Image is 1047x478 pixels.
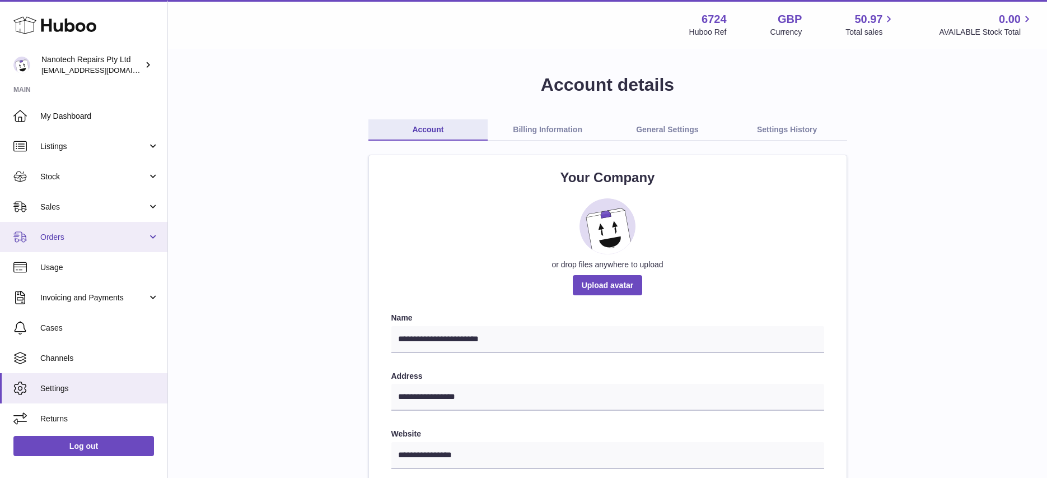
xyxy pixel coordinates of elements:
[40,171,147,182] span: Stock
[391,429,824,439] label: Website
[607,119,727,141] a: General Settings
[845,27,895,38] span: Total sales
[186,73,1029,97] h1: Account details
[40,293,147,303] span: Invoicing and Payments
[939,12,1034,38] a: 0.00 AVAILABLE Stock Total
[939,27,1034,38] span: AVAILABLE Stock Total
[40,111,159,122] span: My Dashboard
[391,371,824,382] label: Address
[391,259,824,270] div: or drop files anywhere to upload
[13,57,30,73] img: info@nanotechrepairs.com
[573,275,643,295] span: Upload avatar
[13,436,154,456] a: Log out
[391,313,824,323] label: Name
[40,414,159,424] span: Returns
[391,169,824,187] h2: Your Company
[40,353,159,364] span: Channels
[40,141,147,152] span: Listings
[770,27,802,38] div: Currency
[488,119,607,141] a: Billing Information
[845,12,895,38] a: 50.97 Total sales
[999,12,1021,27] span: 0.00
[41,54,142,76] div: Nanotech Repairs Pty Ltd
[727,119,847,141] a: Settings History
[40,262,159,273] span: Usage
[41,66,165,75] span: [EMAIL_ADDRESS][DOMAIN_NAME]
[579,198,635,254] img: placeholder_image.svg
[40,202,147,212] span: Sales
[702,12,727,27] strong: 6724
[689,27,727,38] div: Huboo Ref
[854,12,882,27] span: 50.97
[368,119,488,141] a: Account
[778,12,802,27] strong: GBP
[40,232,147,243] span: Orders
[40,323,159,333] span: Cases
[40,383,159,394] span: Settings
